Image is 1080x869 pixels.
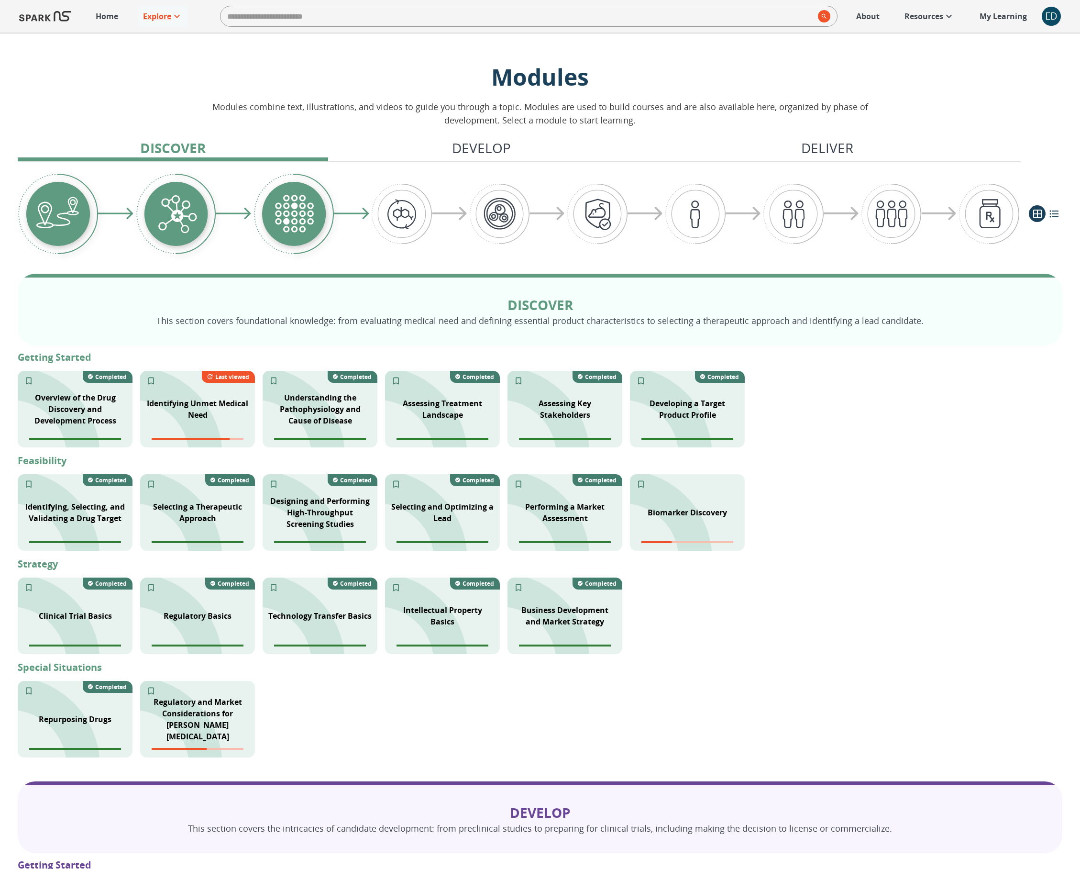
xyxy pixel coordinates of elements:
span: Module completion progress of user [29,748,121,750]
p: Completed [463,579,494,588]
p: Completed [585,373,617,381]
a: My Learning [975,6,1032,27]
span: Module completion progress of user [152,438,243,440]
span: Module completion progress of user [29,438,121,440]
button: account of current user [1042,7,1061,26]
p: Home [96,11,118,22]
div: SPARK NS branding pattern [263,578,377,654]
button: grid view [1029,205,1046,222]
div: SPARK NS branding pattern [140,681,255,758]
div: SPARK NS branding pattern [385,578,500,654]
p: Completed [463,476,494,484]
a: Resources [900,6,959,27]
span: Module completion progress of user [274,645,366,646]
a: Home [91,6,123,27]
p: My Learning [980,11,1027,22]
p: About [856,11,880,22]
p: Assessing Key Stakeholders [513,398,617,421]
img: arrow-right [921,207,957,222]
p: Discover [48,296,1032,314]
svg: Add to My Learning [24,479,33,489]
p: This section covers foundational knowledge: from evaluating medical need and defining essential p... [48,314,1032,327]
p: Completed [218,476,249,484]
p: Regulatory Basics [164,610,231,622]
div: SPARK NS branding pattern [630,474,745,551]
div: SPARK NS branding pattern [18,681,132,758]
div: SPARK NS branding pattern [140,578,255,654]
p: Last viewed [215,373,249,381]
div: SPARK NS branding pattern [507,474,622,551]
svg: Add to My Learning [391,583,401,592]
svg: Add to My Learning [636,376,646,386]
img: arrow-right [98,208,133,220]
button: search [814,6,830,26]
p: Completed [340,476,372,484]
div: SPARK NS branding pattern [263,371,377,447]
img: arrow-right [726,207,761,222]
div: SPARK NS branding pattern [18,371,132,447]
span: Module completion progress of user [519,541,611,543]
span: Module completion progress of user [274,438,366,440]
p: Completed [95,683,127,691]
div: SPARK NS branding pattern [630,371,745,447]
p: Overview of the Drug Discovery and Development Process [23,392,127,426]
div: SPARK NS branding pattern [507,578,622,654]
img: arrow-right [824,207,859,222]
p: Assessing Treatment Landscape [391,398,494,421]
div: SPARK NS branding pattern [385,474,500,551]
p: Identifying, Selecting, and Validating a Drug Target [23,501,127,524]
svg: Add to My Learning [269,583,278,592]
svg: Add to My Learning [269,376,278,386]
span: Module completion progress of user [152,541,243,543]
a: About [851,6,884,27]
svg: Add to My Learning [24,583,33,592]
p: Selecting and Optimizing a Lead [391,501,494,524]
span: Module completion progress of user [519,645,611,646]
div: SPARK NS branding pattern [140,371,255,447]
p: Clinical Trial Basics [39,610,112,622]
div: SPARK NS branding pattern [263,474,377,551]
p: Identifying Unmet Medical Need [146,398,249,421]
svg: Add to My Learning [514,479,523,489]
svg: Add to My Learning [269,479,278,489]
p: Completed [218,579,249,588]
a: Explore [138,6,187,27]
p: Repurposing Drugs [39,713,111,725]
span: Module completion progress of user [641,541,733,543]
p: Modules [200,61,880,92]
p: Understanding the Pathophysiology and Cause of Disease [268,392,372,426]
p: Completed [585,579,617,588]
svg: Add to My Learning [24,686,33,696]
p: Completed [95,476,127,484]
span: Module completion progress of user [152,748,243,750]
img: arrow-right [334,208,369,220]
svg: Add to My Learning [146,686,156,696]
p: Regulatory and Market Considerations for [PERSON_NAME][MEDICAL_DATA] [146,696,249,742]
p: Selecting a Therapeutic Approach [146,501,249,524]
p: Developing a Target Product Profile [636,398,739,421]
p: Special Situations [18,660,1062,675]
span: Module completion progress of user [397,438,488,440]
p: Completed [340,373,372,381]
p: Getting Started [18,350,1062,365]
p: Designing and Performing High-Throughput Screening Studies [268,495,372,530]
p: Explore [143,11,171,22]
p: Resources [904,11,943,22]
span: Module completion progress of user [29,645,121,646]
p: Biomarker Discovery [648,507,727,518]
p: Completed [707,373,739,381]
p: Technology Transfer Basics [268,610,372,622]
p: Completed [585,476,617,484]
div: Graphic showing the progression through the Discover, Develop, and Deliver pipeline, highlighting... [18,173,1019,255]
p: Deliver [801,138,853,158]
svg: Add to My Learning [514,376,523,386]
p: Completed [95,373,127,381]
img: arrow-right [529,207,565,222]
button: list view [1046,205,1062,222]
p: This section covers the intricacies of candidate development: from preclinical studies to prepari... [48,822,1032,835]
p: Intellectual Property Basics [391,604,494,627]
svg: Add to My Learning [146,479,156,489]
div: SPARK NS branding pattern [507,371,622,447]
p: Discover [140,138,206,158]
img: arrow-right [628,207,663,222]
